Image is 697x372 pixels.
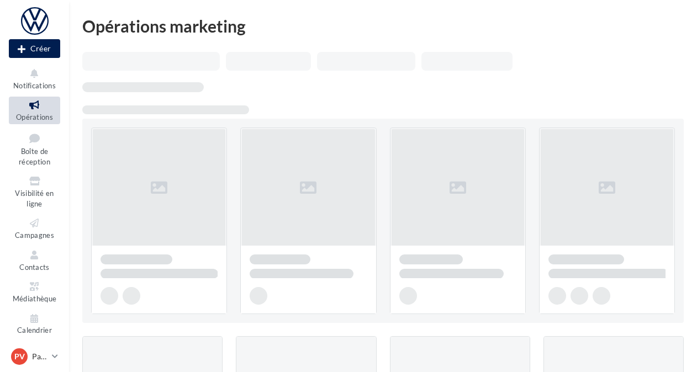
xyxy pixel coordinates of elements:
[14,351,25,362] span: PV
[13,81,56,90] span: Notifications
[9,65,60,92] button: Notifications
[9,129,60,169] a: Boîte de réception
[32,351,47,362] p: Partenaire VW
[9,310,60,337] a: Calendrier
[19,147,50,166] span: Boîte de réception
[15,189,54,208] span: Visibilité en ligne
[9,173,60,210] a: Visibilité en ligne
[9,39,60,58] button: Créer
[9,39,60,58] div: Nouvelle campagne
[17,326,52,335] span: Calendrier
[13,294,57,303] span: Médiathèque
[9,346,60,367] a: PV Partenaire VW
[16,113,53,121] span: Opérations
[9,97,60,124] a: Opérations
[15,231,54,240] span: Campagnes
[9,215,60,242] a: Campagnes
[19,263,50,272] span: Contacts
[82,18,684,34] div: Opérations marketing
[9,278,60,305] a: Médiathèque
[9,247,60,274] a: Contacts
